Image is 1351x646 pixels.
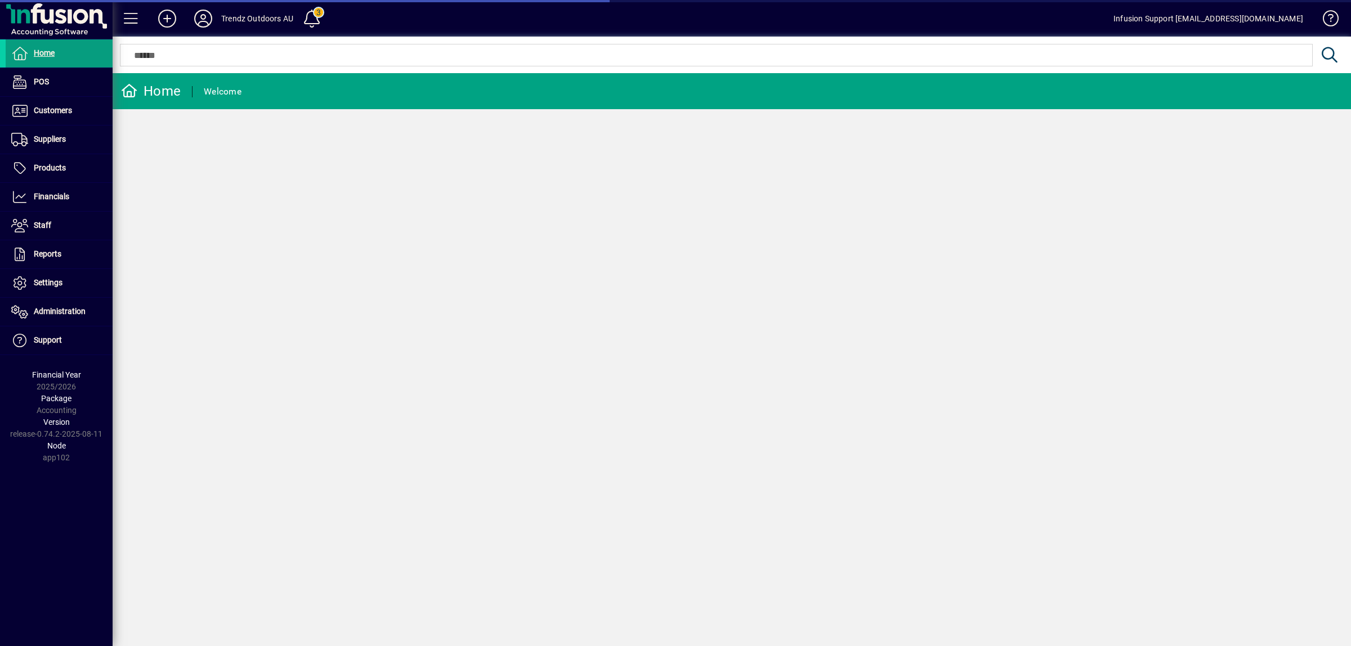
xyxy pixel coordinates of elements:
[6,298,113,326] a: Administration
[6,326,113,355] a: Support
[6,154,113,182] a: Products
[6,68,113,96] a: POS
[1314,2,1337,39] a: Knowledge Base
[34,48,55,57] span: Home
[34,106,72,115] span: Customers
[6,240,113,268] a: Reports
[34,278,62,287] span: Settings
[34,249,61,258] span: Reports
[6,183,113,211] a: Financials
[6,125,113,154] a: Suppliers
[34,307,86,316] span: Administration
[6,97,113,125] a: Customers
[1113,10,1303,28] div: Infusion Support [EMAIL_ADDRESS][DOMAIN_NAME]
[6,269,113,297] a: Settings
[121,82,181,100] div: Home
[32,370,81,379] span: Financial Year
[185,8,221,29] button: Profile
[34,77,49,86] span: POS
[47,441,66,450] span: Node
[204,83,241,101] div: Welcome
[34,134,66,143] span: Suppliers
[6,212,113,240] a: Staff
[34,335,62,344] span: Support
[34,221,51,230] span: Staff
[34,163,66,172] span: Products
[34,192,69,201] span: Financials
[43,418,70,427] span: Version
[41,394,71,403] span: Package
[221,10,293,28] div: Trendz Outdoors AU
[149,8,185,29] button: Add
